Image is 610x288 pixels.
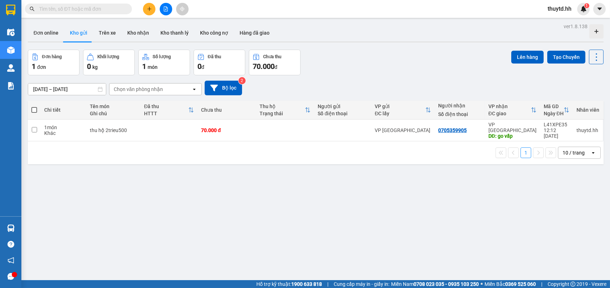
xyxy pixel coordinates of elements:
[249,50,301,75] button: Chưa thu70.000đ
[114,86,163,93] div: Chọn văn phòng nhận
[485,101,540,120] th: Toggle SortBy
[28,50,80,75] button: Đơn hàng1đơn
[544,103,564,109] div: Mã GD
[521,147,531,158] button: 1
[375,111,425,116] div: ĐC lấy
[7,46,15,54] img: warehouse-icon
[589,24,604,39] div: Tạo kho hàng mới
[142,62,146,71] span: 1
[438,103,481,108] div: Người nhận
[7,64,15,72] img: warehouse-icon
[544,127,569,139] div: 12:12 [DATE]
[488,111,531,116] div: ĐC giao
[205,81,242,95] button: Bộ lọc
[505,281,536,287] strong: 0369 525 060
[318,103,368,109] div: Người gửi
[485,280,536,288] span: Miền Bắc
[44,130,83,136] div: Khác
[7,29,15,36] img: warehouse-icon
[234,24,275,41] button: Hàng đã giao
[83,50,135,75] button: Khối lượng0kg
[488,122,537,133] div: VP [GEOGRAPHIC_DATA]
[580,6,587,12] img: icon-new-feature
[208,54,221,59] div: Đã thu
[39,5,123,13] input: Tìm tên, số ĐT hoặc mã đơn
[148,64,158,70] span: món
[253,62,275,71] span: 70.000
[544,122,569,127] div: L41XPE35
[540,101,573,120] th: Toggle SortBy
[596,6,603,12] span: caret-down
[327,280,328,288] span: |
[488,133,537,139] div: DĐ: go vấp
[438,127,467,133] div: 0705359905
[511,51,544,64] button: Lên hàng
[593,3,606,15] button: caret-down
[176,3,189,15] button: aim
[7,273,14,280] span: message
[155,24,194,41] button: Kho thanh lý
[6,5,15,15] img: logo-vxr
[542,4,577,13] span: thuytd.hh
[291,281,322,287] strong: 1900 633 818
[263,54,281,59] div: Chưa thu
[153,54,171,59] div: Số lượng
[97,54,119,59] div: Khối lượng
[375,127,431,133] div: VP [GEOGRAPHIC_DATA]
[544,111,564,116] div: Ngày ĐH
[334,280,389,288] span: Cung cấp máy in - giấy in:
[191,86,197,92] svg: open
[7,241,14,248] span: question-circle
[256,101,314,120] th: Toggle SortBy
[576,107,599,113] div: Nhân viên
[140,101,198,120] th: Toggle SortBy
[438,111,481,117] div: Số điện thoại
[147,6,152,11] span: plus
[260,103,305,109] div: Thu hộ
[201,127,252,133] div: 70.000 đ
[547,51,585,64] button: Tạo Chuyến
[7,224,15,232] img: warehouse-icon
[371,101,435,120] th: Toggle SortBy
[375,103,425,109] div: VP gửi
[37,64,46,70] span: đơn
[90,127,137,133] div: thu hộ 2trieu500
[194,50,245,75] button: Đã thu0đ
[143,3,155,15] button: plus
[576,127,599,133] div: thuytd.hh
[160,3,172,15] button: file-add
[590,150,596,156] svg: open
[93,24,122,41] button: Trên xe
[256,280,322,288] span: Hỗ trợ kỹ thuật:
[144,103,188,109] div: Đã thu
[64,24,93,41] button: Kho gửi
[90,103,137,109] div: Tên món
[414,281,479,287] strong: 0708 023 035 - 0935 103 250
[7,82,15,90] img: solution-icon
[318,111,368,116] div: Số điện thoại
[563,149,585,156] div: 10 / trang
[275,64,277,70] span: đ
[28,84,106,95] input: Select a date range.
[30,6,35,11] span: search
[585,3,588,8] span: 1
[44,107,83,113] div: Chi tiết
[481,283,483,286] span: ⚪️
[28,24,64,41] button: Đơn online
[180,6,185,11] span: aim
[92,64,98,70] span: kg
[239,77,246,84] sup: 2
[584,3,589,8] sup: 1
[32,62,36,71] span: 1
[42,54,62,59] div: Đơn hàng
[570,282,575,287] span: copyright
[194,24,234,41] button: Kho công nợ
[138,50,190,75] button: Số lượng1món
[198,62,201,71] span: 0
[163,6,168,11] span: file-add
[201,64,204,70] span: đ
[87,62,91,71] span: 0
[564,22,588,30] div: ver 1.8.138
[44,125,83,130] div: 1 món
[201,107,252,113] div: Chưa thu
